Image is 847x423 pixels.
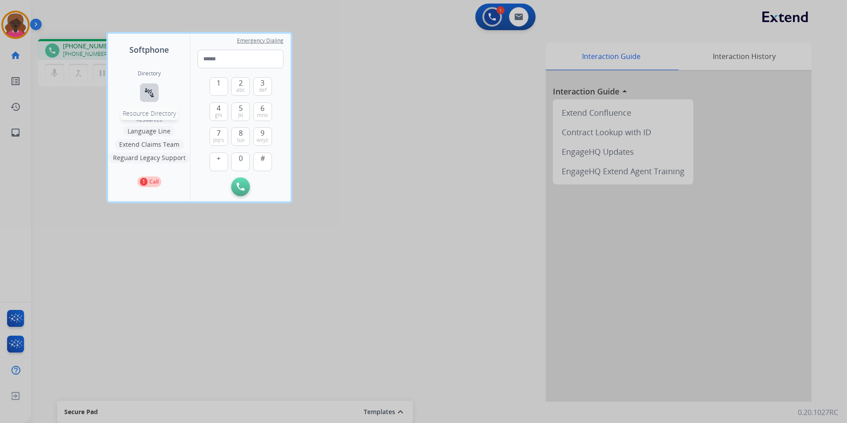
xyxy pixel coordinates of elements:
span: def [259,86,267,94]
button: 9wxyz [253,127,272,146]
span: tuv [237,137,245,144]
button: Reguard Legacy Support [109,153,190,163]
mat-icon: connect_without_contact [144,87,155,98]
span: mno [257,112,268,119]
span: Emergency Dialing [237,37,284,44]
button: + [210,153,228,171]
span: 1 [217,78,221,88]
span: 2 [239,78,243,88]
h2: Directory [138,70,161,77]
button: 4ghi [210,102,228,121]
span: pqrs [213,137,224,144]
button: 1 [210,77,228,96]
span: 5 [239,103,243,114]
img: call-button [237,183,245,191]
span: jkl [238,112,243,119]
span: wxyz [256,137,268,144]
button: 8tuv [231,127,250,146]
button: 7pqrs [210,127,228,146]
span: 8 [239,128,243,138]
span: 9 [260,128,264,138]
button: 0 [231,153,250,171]
button: 6mno [253,102,272,121]
span: 6 [260,103,264,114]
span: 3 [260,78,264,88]
button: 1Call [137,176,161,187]
button: Extend Claims Team [115,139,184,150]
p: 1 [140,178,148,186]
button: 3def [253,77,272,96]
span: 4 [217,103,221,114]
span: 0 [239,153,243,164]
span: 7 [217,128,221,138]
button: Language Line [123,126,175,137]
span: abc [236,86,245,94]
p: Call [149,178,159,186]
span: ghi [215,112,222,119]
button: # [253,153,272,171]
span: Softphone [129,43,169,56]
span: # [260,153,265,164]
span: Resource Directory [123,109,176,117]
button: 2abc [231,77,250,96]
button: 5jkl [231,102,250,121]
button: Resource Directory [140,83,159,102]
p: 0.20.1027RC [798,407,838,418]
span: + [217,153,221,164]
